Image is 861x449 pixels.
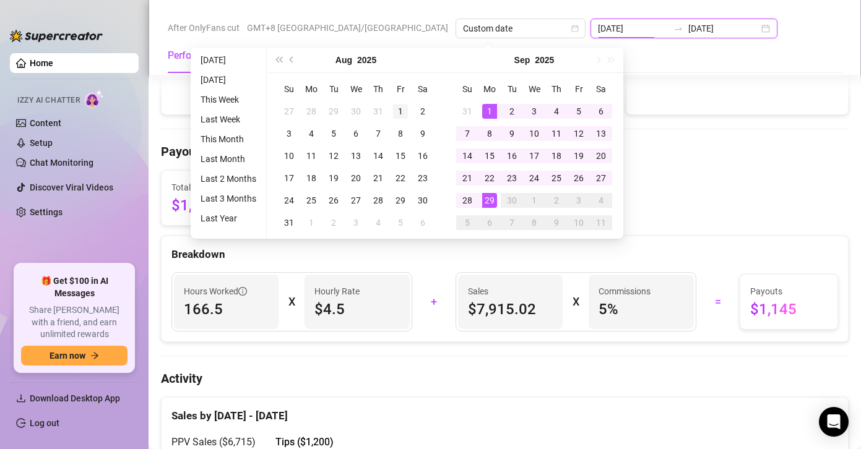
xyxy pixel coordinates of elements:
[501,100,523,122] td: 2025-09-02
[171,436,256,448] span: PPV Sales ( $6,715 )
[504,193,519,208] div: 30
[282,104,296,119] div: 27
[549,148,564,163] div: 18
[348,126,363,141] div: 6
[304,126,319,141] div: 4
[30,58,53,68] a: Home
[501,78,523,100] th: Tu
[460,148,475,163] div: 14
[300,167,322,189] td: 2025-08-18
[300,122,322,145] td: 2025-08-04
[389,122,412,145] td: 2025-08-08
[171,398,838,424] div: Sales by [DATE] - [DATE]
[371,104,386,119] div: 31
[247,19,448,37] span: GMT+8 [GEOGRAPHIC_DATA]/[GEOGRAPHIC_DATA]
[282,193,296,208] div: 24
[545,212,568,234] td: 2025-10-09
[285,48,299,72] button: Previous month (PageUp)
[501,145,523,167] td: 2025-09-16
[367,145,389,167] td: 2025-08-14
[196,112,261,127] li: Last Week
[571,148,586,163] div: 19
[571,193,586,208] div: 3
[16,393,26,403] span: download
[345,122,367,145] td: 2025-08-06
[590,100,612,122] td: 2025-09-06
[348,148,363,163] div: 13
[412,100,434,122] td: 2025-08-02
[300,100,322,122] td: 2025-07-28
[196,53,261,67] li: [DATE]
[304,215,319,230] div: 1
[571,104,586,119] div: 5
[357,48,376,72] button: Choose a year
[819,407,849,437] div: Open Intercom Messenger
[504,126,519,141] div: 9
[412,167,434,189] td: 2025-08-23
[348,104,363,119] div: 30
[456,189,478,212] td: 2025-09-28
[573,292,579,312] div: X
[420,292,448,312] div: +
[326,215,341,230] div: 2
[314,299,399,319] span: $4.5
[21,346,128,366] button: Earn nowarrow-right
[282,126,296,141] div: 3
[367,122,389,145] td: 2025-08-07
[590,145,612,167] td: 2025-09-20
[482,104,497,119] div: 1
[415,171,430,186] div: 23
[545,78,568,100] th: Th
[161,143,849,160] h4: Payouts for [DATE] - [DATE]
[326,171,341,186] div: 19
[171,181,225,194] span: Total Payouts
[415,104,430,119] div: 2
[282,171,296,186] div: 17
[184,299,269,319] span: 166.5
[367,167,389,189] td: 2025-08-21
[304,104,319,119] div: 28
[30,207,63,217] a: Settings
[196,92,261,107] li: This Week
[568,78,590,100] th: Fr
[30,158,93,168] a: Chat Monitoring
[594,193,608,208] div: 4
[300,189,322,212] td: 2025-08-25
[504,148,519,163] div: 16
[514,48,530,72] button: Choose a month
[345,167,367,189] td: 2025-08-20
[30,118,61,128] a: Content
[371,171,386,186] div: 21
[460,193,475,208] div: 28
[501,167,523,189] td: 2025-09-23
[335,48,352,72] button: Choose a month
[282,148,296,163] div: 10
[322,167,345,189] td: 2025-08-19
[90,351,99,360] span: arrow-right
[590,78,612,100] th: Sa
[348,193,363,208] div: 27
[523,167,545,189] td: 2025-09-24
[545,145,568,167] td: 2025-09-18
[527,126,542,141] div: 10
[478,145,501,167] td: 2025-09-15
[482,193,497,208] div: 29
[322,122,345,145] td: 2025-08-05
[545,167,568,189] td: 2025-09-25
[456,212,478,234] td: 2025-10-05
[326,104,341,119] div: 29
[300,212,322,234] td: 2025-09-01
[468,284,553,298] span: Sales
[568,100,590,122] td: 2025-09-05
[460,171,475,186] div: 21
[456,145,478,167] td: 2025-09-14
[288,292,295,312] div: X
[415,215,430,230] div: 6
[278,78,300,100] th: Su
[389,167,412,189] td: 2025-08-22
[523,212,545,234] td: 2025-10-08
[371,148,386,163] div: 14
[571,215,586,230] div: 10
[322,100,345,122] td: 2025-07-29
[304,148,319,163] div: 11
